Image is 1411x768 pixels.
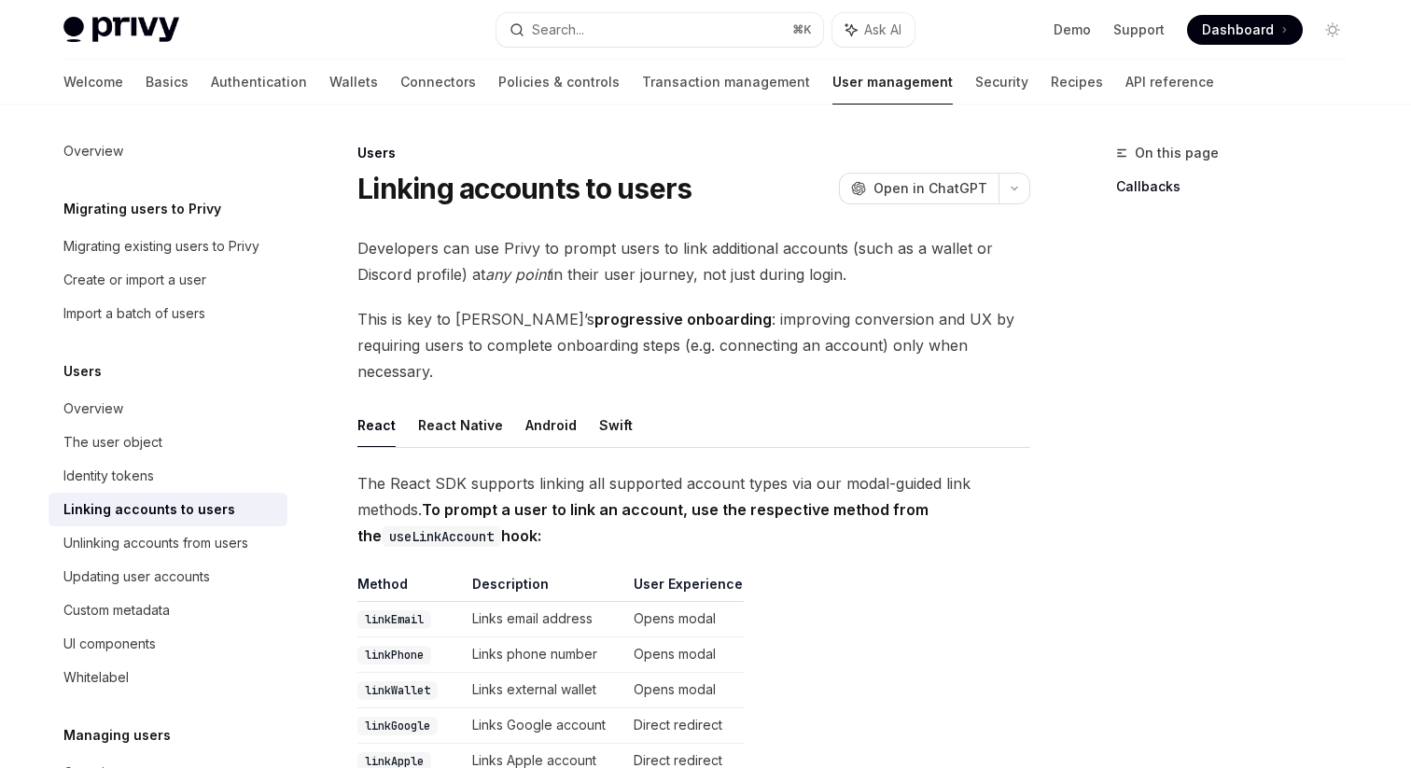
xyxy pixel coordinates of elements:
[329,60,378,105] a: Wallets
[63,566,210,588] div: Updating user accounts
[525,403,577,447] button: Android
[626,602,744,637] td: Opens modal
[1054,21,1091,39] a: Demo
[465,673,626,708] td: Links external wallet
[49,627,287,661] a: UI components
[626,637,744,673] td: Opens modal
[63,17,179,43] img: light logo
[1135,142,1219,164] span: On this page
[357,500,929,545] strong: To prompt a user to link an account, use the respective method from the hook:
[1125,60,1214,105] a: API reference
[864,21,901,39] span: Ask AI
[839,173,999,204] button: Open in ChatGPT
[49,459,287,493] a: Identity tokens
[465,637,626,673] td: Links phone number
[357,646,431,664] code: linkPhone
[49,593,287,627] a: Custom metadata
[832,60,953,105] a: User management
[63,666,129,689] div: Whitelabel
[357,172,692,205] h1: Linking accounts to users
[63,360,102,383] h5: Users
[532,19,584,41] div: Search...
[1116,172,1362,202] a: Callbacks
[792,22,812,37] span: ⌘ K
[146,60,189,105] a: Basics
[63,269,206,291] div: Create or import a user
[357,610,431,629] code: linkEmail
[357,470,1030,549] span: The React SDK supports linking all supported account types via our modal-guided link methods.
[357,681,438,700] code: linkWallet
[418,403,503,447] button: React Native
[49,392,287,426] a: Overview
[642,60,810,105] a: Transaction management
[465,575,626,602] th: Description
[465,602,626,637] td: Links email address
[63,302,205,325] div: Import a batch of users
[63,198,221,220] h5: Migrating users to Privy
[63,599,170,621] div: Custom metadata
[357,575,465,602] th: Method
[496,13,823,47] button: Search...⌘K
[1113,21,1165,39] a: Support
[400,60,476,105] a: Connectors
[873,179,987,198] span: Open in ChatGPT
[357,403,396,447] button: React
[49,661,287,694] a: Whitelabel
[63,398,123,420] div: Overview
[382,526,501,547] code: useLinkAccount
[485,265,551,284] em: any point
[63,465,154,487] div: Identity tokens
[594,310,772,328] strong: progressive onboarding
[357,144,1030,162] div: Users
[626,575,744,602] th: User Experience
[49,426,287,459] a: The user object
[49,526,287,560] a: Unlinking accounts from users
[1202,21,1274,39] span: Dashboard
[626,673,744,708] td: Opens modal
[49,560,287,593] a: Updating user accounts
[498,60,620,105] a: Policies & controls
[832,13,915,47] button: Ask AI
[357,235,1030,287] span: Developers can use Privy to prompt users to link additional accounts (such as a wallet or Discord...
[626,708,744,744] td: Direct redirect
[357,306,1030,384] span: This is key to [PERSON_NAME]’s : improving conversion and UX by requiring users to complete onboa...
[63,431,162,454] div: The user object
[49,134,287,168] a: Overview
[465,708,626,744] td: Links Google account
[63,633,156,655] div: UI components
[63,532,248,554] div: Unlinking accounts from users
[1051,60,1103,105] a: Recipes
[1318,15,1348,45] button: Toggle dark mode
[49,263,287,297] a: Create or import a user
[1187,15,1303,45] a: Dashboard
[63,60,123,105] a: Welcome
[211,60,307,105] a: Authentication
[49,297,287,330] a: Import a batch of users
[599,403,633,447] button: Swift
[63,235,259,258] div: Migrating existing users to Privy
[357,717,438,735] code: linkGoogle
[63,498,235,521] div: Linking accounts to users
[975,60,1028,105] a: Security
[63,724,171,747] h5: Managing users
[63,140,123,162] div: Overview
[49,493,287,526] a: Linking accounts to users
[49,230,287,263] a: Migrating existing users to Privy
